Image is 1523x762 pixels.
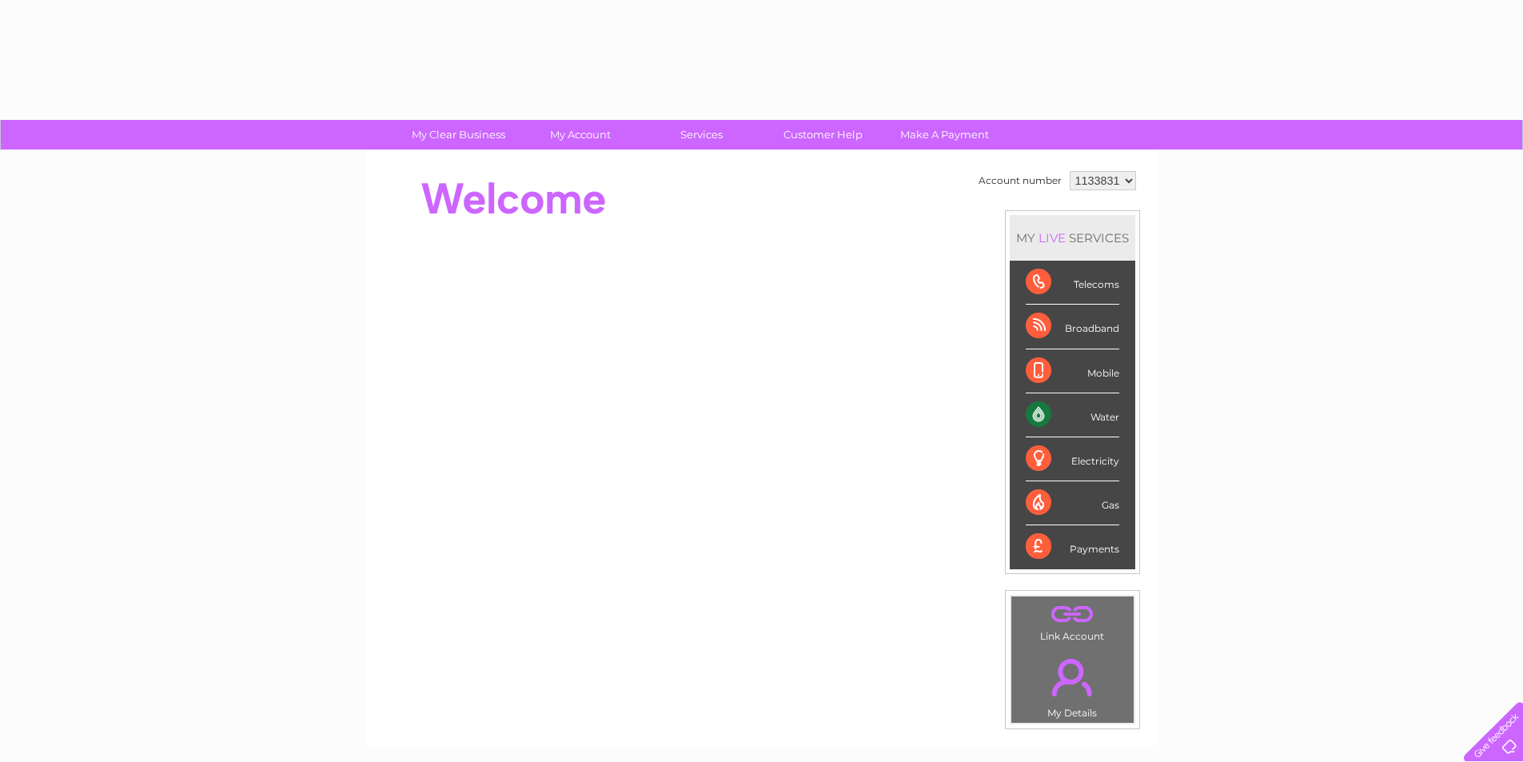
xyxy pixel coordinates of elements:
a: . [1015,600,1130,628]
td: My Details [1011,645,1134,724]
a: Services [636,120,767,150]
a: My Clear Business [393,120,524,150]
div: LIVE [1035,230,1069,245]
div: MY SERVICES [1010,215,1135,261]
a: Make A Payment [879,120,1011,150]
a: . [1015,649,1130,705]
div: Payments [1026,525,1119,569]
div: Water [1026,393,1119,437]
div: Electricity [1026,437,1119,481]
div: Gas [1026,481,1119,525]
div: Broadband [1026,305,1119,349]
div: Mobile [1026,349,1119,393]
td: Account number [975,167,1066,194]
a: My Account [514,120,646,150]
a: Customer Help [757,120,889,150]
div: Telecoms [1026,261,1119,305]
td: Link Account [1011,596,1134,646]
